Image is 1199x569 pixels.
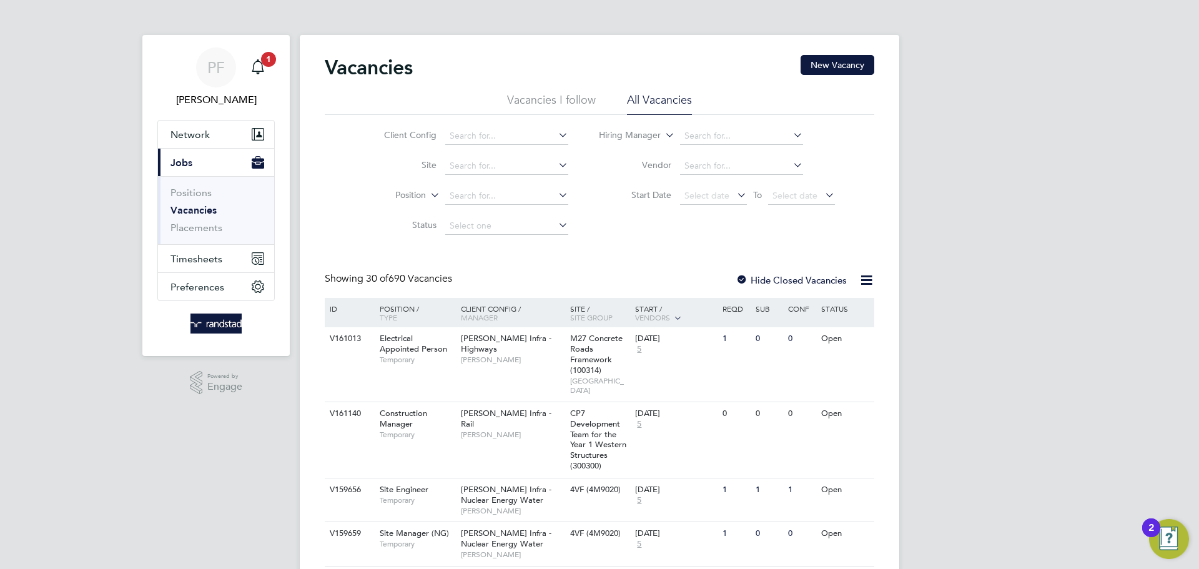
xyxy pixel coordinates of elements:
[627,92,692,115] li: All Vacancies
[354,189,426,202] label: Position
[190,371,243,395] a: Powered byEngage
[445,217,568,235] input: Select one
[142,35,290,356] nav: Main navigation
[635,495,643,506] span: 5
[635,344,643,355] span: 5
[158,176,274,244] div: Jobs
[680,157,803,175] input: Search for...
[818,402,872,425] div: Open
[570,312,613,322] span: Site Group
[445,187,568,205] input: Search for...
[458,298,567,328] div: Client Config /
[632,298,719,329] div: Start /
[719,298,752,319] div: Reqd
[190,314,242,334] img: randstad-logo-retina.png
[635,539,643,550] span: 5
[461,550,564,560] span: [PERSON_NAME]
[570,484,621,495] span: 4VF (4M9020)
[752,522,785,545] div: 0
[157,47,275,107] a: PF[PERSON_NAME]
[752,478,785,502] div: 1
[752,327,785,350] div: 0
[380,539,455,549] span: Temporary
[170,157,192,169] span: Jobs
[380,408,427,429] span: Construction Manager
[749,187,766,203] span: To
[366,272,452,285] span: 690 Vacancies
[365,219,437,230] label: Status
[170,129,210,141] span: Network
[635,408,716,419] div: [DATE]
[170,187,212,199] a: Positions
[772,190,817,201] span: Select date
[684,190,729,201] span: Select date
[461,506,564,516] span: [PERSON_NAME]
[365,159,437,171] label: Site
[261,52,276,67] span: 1
[1148,528,1154,544] div: 2
[818,298,872,319] div: Status
[719,522,752,545] div: 1
[170,222,222,234] a: Placements
[570,376,629,395] span: [GEOGRAPHIC_DATA]
[327,478,370,502] div: V159656
[327,327,370,350] div: V161013
[170,281,224,293] span: Preferences
[157,314,275,334] a: Go to home page
[719,478,752,502] div: 1
[380,333,447,354] span: Electrical Appointed Person
[380,355,455,365] span: Temporary
[507,92,596,115] li: Vacancies I follow
[599,189,671,200] label: Start Date
[719,327,752,350] div: 1
[380,312,397,322] span: Type
[325,272,455,285] div: Showing
[445,157,568,175] input: Search for...
[445,127,568,145] input: Search for...
[801,55,874,75] button: New Vacancy
[736,274,847,286] label: Hide Closed Vacancies
[380,495,455,505] span: Temporary
[818,478,872,502] div: Open
[570,333,623,375] span: M27 Concrete Roads Framework (100314)
[785,478,817,502] div: 1
[207,59,225,76] span: PF
[461,355,564,365] span: [PERSON_NAME]
[752,402,785,425] div: 0
[327,402,370,425] div: V161140
[327,298,370,319] div: ID
[327,522,370,545] div: V159659
[370,298,458,328] div: Position /
[785,327,817,350] div: 0
[158,245,274,272] button: Timesheets
[1149,519,1189,559] button: Open Resource Center, 2 new notifications
[567,298,633,328] div: Site /
[599,159,671,171] label: Vendor
[207,371,242,382] span: Powered by
[635,419,643,430] span: 5
[380,484,428,495] span: Site Engineer
[366,272,388,285] span: 30 of
[158,273,274,300] button: Preferences
[158,149,274,176] button: Jobs
[461,528,551,549] span: [PERSON_NAME] Infra - Nuclear Energy Water
[245,47,270,87] a: 1
[785,298,817,319] div: Conf
[325,55,413,80] h2: Vacancies
[461,333,551,354] span: [PERSON_NAME] Infra - Highways
[207,382,242,392] span: Engage
[785,522,817,545] div: 0
[570,528,621,538] span: 4VF (4M9020)
[170,253,222,265] span: Timesheets
[635,485,716,495] div: [DATE]
[158,121,274,148] button: Network
[635,312,670,322] span: Vendors
[635,528,716,539] div: [DATE]
[818,522,872,545] div: Open
[461,312,498,322] span: Manager
[365,129,437,141] label: Client Config
[589,129,661,142] label: Hiring Manager
[157,92,275,107] span: Patrick Farrell
[818,327,872,350] div: Open
[752,298,785,319] div: Sub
